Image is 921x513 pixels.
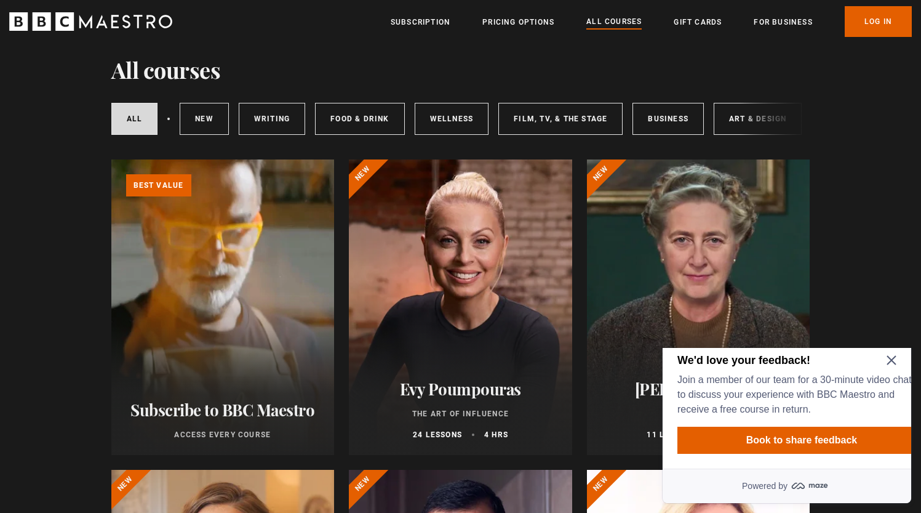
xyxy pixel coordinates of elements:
button: Close Maze Prompt [234,7,244,17]
a: Writing [239,103,305,135]
h2: Evy Poumpouras [364,379,557,398]
a: Art & Design [714,103,802,135]
a: Subscription [391,16,450,28]
a: Food & Drink [315,103,404,135]
a: All [111,103,158,135]
p: Join a member of our team for a 30-minute video chat to discuss your experience with BBC Maestro ... [25,25,268,69]
a: Wellness [415,103,489,135]
a: Powered by maze [10,121,258,155]
a: For business [754,16,812,28]
a: Film, TV, & The Stage [498,103,623,135]
p: 11 lessons [647,429,696,440]
svg: BBC Maestro [9,12,172,31]
button: Book to share feedback [25,79,273,106]
a: [PERSON_NAME] Writing 11 lessons 2.5 hrs New [587,160,810,455]
a: All Courses [586,15,642,29]
h2: We'd love your feedback! [25,5,268,20]
p: 4 hrs [484,429,508,440]
h1: All courses [111,57,221,83]
a: Pricing Options [482,16,554,28]
a: Log In [845,6,912,37]
a: New [180,103,229,135]
p: Best value [126,174,191,196]
p: Writing [602,408,795,419]
a: Gift Cards [674,16,722,28]
p: The Art of Influence [364,408,557,419]
p: 24 lessons [413,429,462,440]
a: Business [632,103,704,135]
nav: Primary [391,6,912,37]
h2: [PERSON_NAME] [602,379,795,398]
a: Evy Poumpouras The Art of Influence 24 lessons 4 hrs New [349,160,572,455]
